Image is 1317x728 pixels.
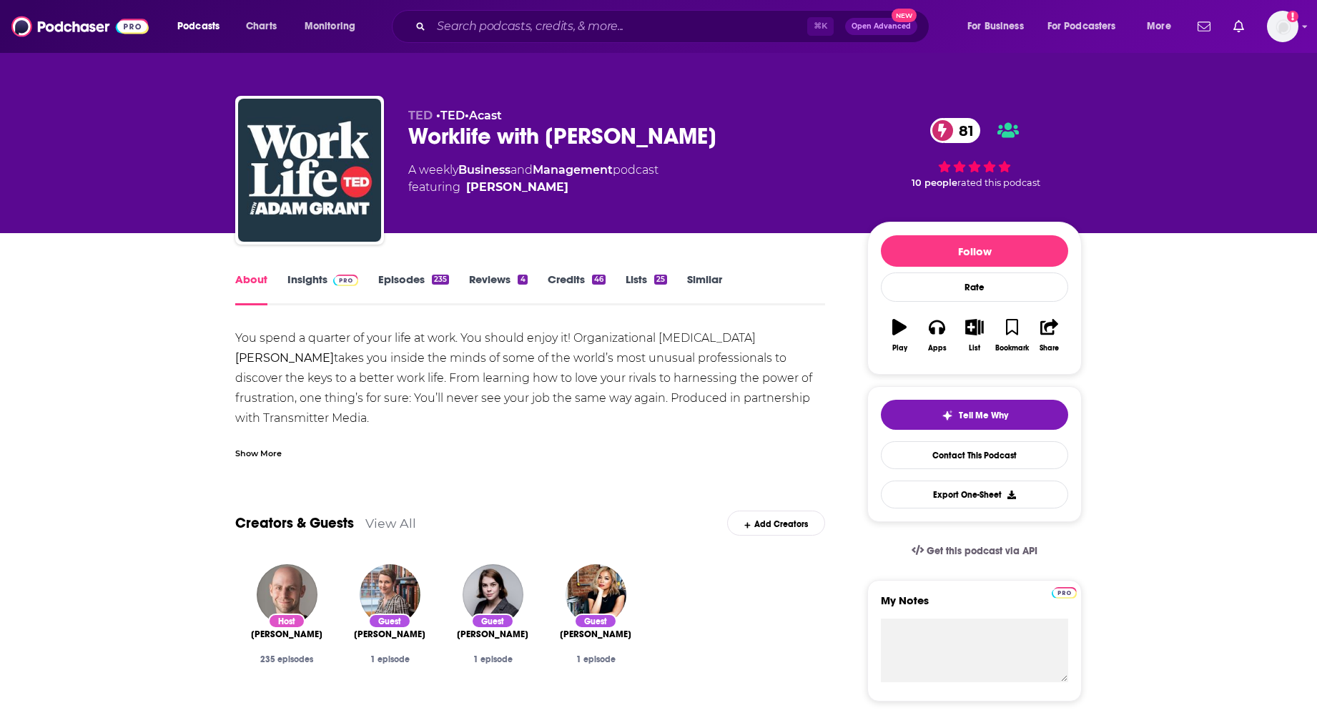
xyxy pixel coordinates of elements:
div: Share [1040,344,1059,353]
a: Similar [687,272,722,305]
img: Adam Grant [257,564,317,625]
div: 4 [518,275,527,285]
div: Host [268,614,305,629]
img: Worklife with Adam Grant [238,99,381,242]
span: Charts [246,16,277,36]
button: tell me why sparkleTell Me Why [881,400,1068,430]
label: My Notes [881,594,1068,619]
span: New [892,9,917,22]
input: Search podcasts, credits, & more... [431,15,807,38]
img: Podchaser - Follow, Share and Rate Podcasts [11,13,149,40]
img: User Profile [1267,11,1298,42]
a: Charts [237,15,285,38]
img: Podchaser Pro [1052,587,1077,599]
div: List [969,344,980,353]
button: Open AdvancedNew [845,18,917,35]
a: Credits46 [548,272,606,305]
a: 81 [930,118,981,143]
span: More [1147,16,1171,36]
button: Share [1031,310,1068,361]
div: You spend a quarter of your life at work. You should enjoy it! Organizational [MEDICAL_DATA] take... [235,328,825,508]
span: For Business [967,16,1024,36]
div: Guest [574,614,617,629]
a: Adam Grant [251,629,322,640]
span: 10 people [912,177,957,188]
span: • [436,109,465,122]
div: 25 [654,275,667,285]
div: Add Creators [727,511,825,536]
a: Show notifications dropdown [1228,14,1250,39]
button: Bookmark [993,310,1030,361]
span: Get this podcast via API [927,545,1037,557]
div: 81 10 peoplerated this podcast [867,109,1082,197]
button: Apps [918,310,955,361]
div: 1 episode [556,654,636,664]
span: [PERSON_NAME] [354,629,425,640]
img: Jia Tolentino [566,564,626,625]
span: Open Advanced [852,23,911,30]
span: • [465,109,502,122]
div: Apps [928,344,947,353]
a: Pro website [1052,585,1077,599]
button: Show profile menu [1267,11,1298,42]
div: Rate [881,272,1068,302]
a: Helen Lewis [457,629,528,640]
div: Search podcasts, credits, & more... [405,10,943,43]
img: Helen Lewis [463,564,523,625]
div: Guest [471,614,514,629]
span: ⌘ K [807,17,834,36]
span: featuring [408,179,658,196]
div: Guest [368,614,411,629]
span: and [510,163,533,177]
span: [PERSON_NAME] [560,629,631,640]
a: Management [533,163,613,177]
img: Podchaser Pro [333,275,358,286]
button: Play [881,310,918,361]
div: 235 episodes [247,654,327,664]
a: View All [365,516,416,531]
a: About [235,272,267,305]
span: Podcasts [177,16,219,36]
button: open menu [1038,15,1137,38]
div: Play [892,344,907,353]
img: tell me why sparkle [942,410,953,421]
div: Bookmark [995,344,1029,353]
a: Show notifications dropdown [1192,14,1216,39]
button: List [956,310,993,361]
span: [PERSON_NAME] [251,629,322,640]
a: Reviews4 [469,272,527,305]
button: open menu [167,15,238,38]
div: 1 episode [350,654,430,664]
a: Adam Grant [466,179,568,196]
span: TED [408,109,433,122]
span: Monitoring [305,16,355,36]
div: A weekly podcast [408,162,658,196]
a: Business [458,163,510,177]
a: Maggie Smith [354,629,425,640]
a: InsightsPodchaser Pro [287,272,358,305]
button: open menu [295,15,374,38]
a: Acast [469,109,502,122]
a: Episodes235 [378,272,449,305]
div: 1 episode [453,654,533,664]
span: For Podcasters [1047,16,1116,36]
button: Follow [881,235,1068,267]
a: [PERSON_NAME] [235,351,334,365]
div: 46 [592,275,606,285]
span: [PERSON_NAME] [457,629,528,640]
a: Contact This Podcast [881,441,1068,469]
button: open menu [1137,15,1189,38]
a: Lists25 [626,272,667,305]
svg: Add a profile image [1287,11,1298,22]
div: 235 [432,275,449,285]
span: rated this podcast [957,177,1040,188]
img: Maggie Smith [360,564,420,625]
a: TED [440,109,465,122]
